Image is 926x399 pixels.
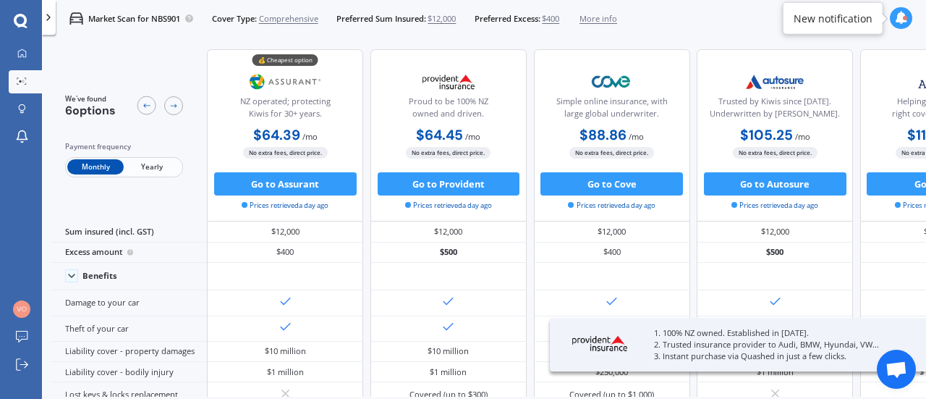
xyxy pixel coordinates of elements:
[243,147,328,158] span: No extra fees, direct price.
[370,243,527,263] div: $500
[253,126,300,144] b: $64.39
[378,172,520,196] button: Go to Provident
[265,345,306,357] div: $10 million
[51,243,207,263] div: Excess amount
[540,172,683,196] button: Go to Cove
[370,222,527,242] div: $12,000
[542,13,559,25] span: $400
[733,147,817,158] span: No extra fees, direct price.
[67,159,124,175] span: Monthly
[51,342,207,362] div: Liability cover - property damages
[430,366,467,378] div: $1 million
[416,126,463,144] b: $64.45
[247,67,324,96] img: Assurant.png
[654,350,897,362] p: 3. Instant purchase via Quashed in just a few clicks.
[406,147,490,158] span: No extra fees, direct price.
[795,131,810,142] span: / mo
[252,54,318,66] div: 💰 Cheapest option
[757,366,794,378] div: $1 million
[124,159,180,175] span: Yearly
[82,271,117,281] div: Benefits
[654,327,897,339] p: 1. 100% NZ owned. Established in [DATE].
[13,301,30,318] img: 594c958d7eb7292215e9e040ab9b1775
[381,96,517,125] div: Proud to be 100% NZ owned and driven.
[579,126,626,144] b: $88.86
[51,316,207,342] div: Theft of your car
[629,131,644,142] span: / mo
[65,94,116,104] span: We've found
[794,11,872,25] div: New notification
[217,96,353,125] div: NZ operated; protecting Kiwis for 30+ years.
[534,222,690,242] div: $12,000
[207,222,363,242] div: $12,000
[877,350,916,389] a: Open chat
[405,201,492,211] span: Prices retrieved a day ago
[731,201,818,211] span: Prices retrieved a day ago
[410,67,487,96] img: Provident.png
[697,222,853,242] div: $12,000
[579,13,617,25] span: More info
[707,96,843,125] div: Trusted by Kiwis since [DATE]. Underwritten by [PERSON_NAME].
[568,201,655,211] span: Prices retrieved a day ago
[428,345,469,357] div: $10 million
[428,13,456,25] span: $12,000
[242,201,328,211] span: Prices retrieved a day ago
[475,13,540,25] span: Preferred Excess:
[543,96,679,125] div: Simple online insurance, with large global underwriter.
[465,131,480,142] span: / mo
[736,67,813,96] img: Autosure.webp
[704,172,846,196] button: Go to Autosure
[574,67,650,96] img: Cove.webp
[88,13,180,25] p: Market Scan for NBS901
[697,243,853,263] div: $500
[51,290,207,316] div: Damage to your car
[212,13,257,25] span: Cover Type:
[534,243,690,263] div: $400
[51,222,207,242] div: Sum insured (incl. GST)
[569,147,654,158] span: No extra fees, direct price.
[559,328,640,358] img: Provident.webp
[740,126,793,144] b: $105.25
[207,243,363,263] div: $400
[336,13,426,25] span: Preferred Sum Insured:
[267,366,304,378] div: $1 million
[69,12,83,25] img: car.f15378c7a67c060ca3f3.svg
[595,366,628,378] div: $250,000
[214,172,357,196] button: Go to Assurant
[302,131,318,142] span: / mo
[65,103,116,118] span: 6 options
[259,13,318,25] span: Comprehensive
[654,339,897,350] p: 2. Trusted insurance provider to Audi, BMW, Hyundai, VW...
[51,362,207,382] div: Liability cover - bodily injury
[65,141,183,153] div: Payment frequency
